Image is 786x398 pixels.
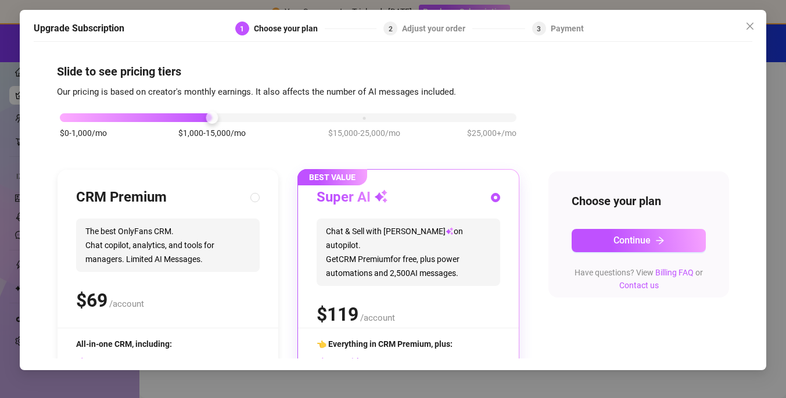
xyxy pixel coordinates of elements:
[109,299,144,309] span: /account
[572,193,706,209] h4: Choose your plan
[467,127,516,139] span: $25,000+/mo
[240,25,244,33] span: 1
[57,63,729,80] h4: Slide to see pricing tiers
[537,25,541,33] span: 3
[655,268,694,277] a: Billing FAQ
[746,358,774,386] iframe: Intercom live chat
[572,229,706,252] button: Continuearrow-right
[317,303,358,325] span: $
[317,339,453,349] span: 👈 Everything in CRM Premium, plus:
[741,17,759,35] button: Close
[60,127,107,139] span: $0-1,000/mo
[178,127,246,139] span: $1,000-15,000/mo
[317,357,429,366] span: Izzy with AI Messages
[551,21,584,35] div: Payment
[76,289,107,311] span: $
[575,268,703,290] span: Have questions? View or
[619,281,659,290] a: Contact us
[389,25,393,33] span: 2
[741,21,759,31] span: Close
[745,21,755,31] span: close
[254,21,325,35] div: Choose your plan
[297,169,367,185] span: BEST VALUE
[317,218,500,286] span: Chat & Sell with [PERSON_NAME] on autopilot. Get CRM Premium for free, plus power automations and...
[34,21,124,35] h5: Upgrade Subscription
[328,127,400,139] span: $15,000-25,000/mo
[76,357,150,366] span: AI Messages
[317,188,388,207] h3: Super AI
[76,188,167,207] h3: CRM Premium
[76,339,172,349] span: All-in-one CRM, including:
[360,313,395,323] span: /account
[402,21,472,35] div: Adjust your order
[655,236,665,245] span: arrow-right
[57,87,456,97] span: Our pricing is based on creator's monthly earnings. It also affects the number of AI messages inc...
[76,218,260,272] span: The best OnlyFans CRM. Chat copilot, analytics, and tools for managers. Limited AI Messages.
[613,235,651,246] span: Continue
